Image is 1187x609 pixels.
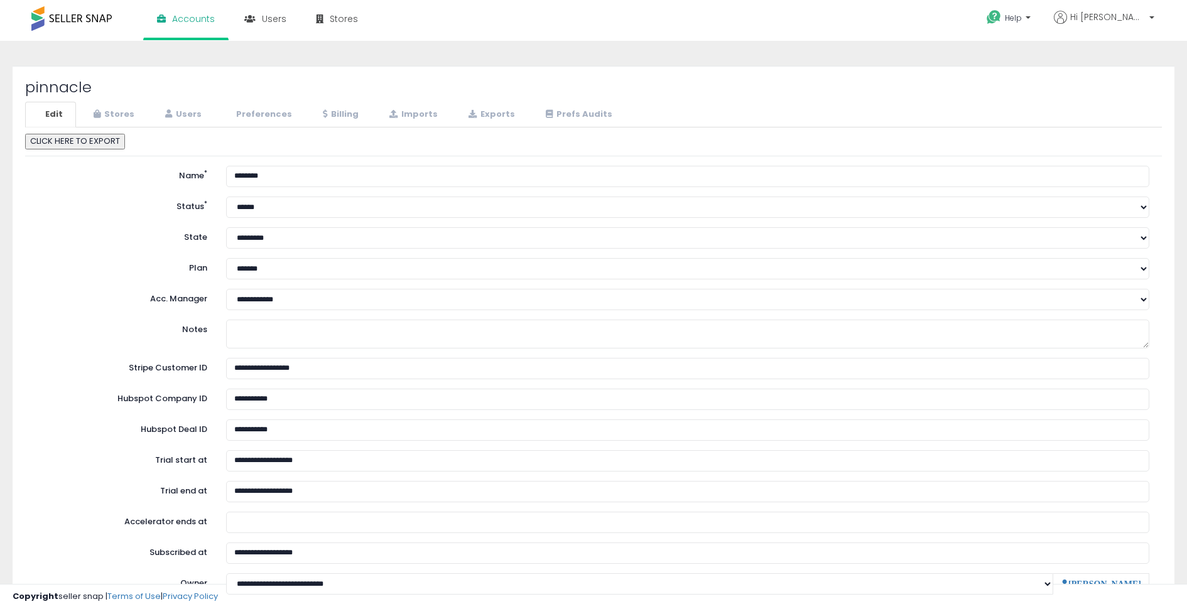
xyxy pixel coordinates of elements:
[1070,11,1146,23] span: Hi [PERSON_NAME]
[28,512,217,528] label: Accelerator ends at
[28,389,217,405] label: Hubspot Company ID
[28,358,217,374] label: Stripe Customer ID
[1005,13,1022,23] span: Help
[28,320,217,336] label: Notes
[1054,11,1154,39] a: Hi [PERSON_NAME]
[986,9,1002,25] i: Get Help
[28,542,217,559] label: Subscribed at
[28,450,217,466] label: Trial start at
[529,102,626,127] a: Prefs Audits
[25,102,76,127] a: Edit
[77,102,148,127] a: Stores
[163,590,218,602] a: Privacy Policy
[25,134,125,149] button: CLICK HERE TO EXPORT
[28,197,217,213] label: Status
[452,102,528,127] a: Exports
[373,102,451,127] a: Imports
[306,102,372,127] a: Billing
[28,227,217,244] label: State
[107,590,161,602] a: Terms of Use
[180,578,207,590] label: Owner
[1061,579,1141,588] a: [PERSON_NAME]
[13,591,218,603] div: seller snap | |
[172,13,215,25] span: Accounts
[262,13,286,25] span: Users
[13,590,58,602] strong: Copyright
[28,166,217,182] label: Name
[28,419,217,436] label: Hubspot Deal ID
[25,79,1162,95] h2: pinnacle
[330,13,358,25] span: Stores
[149,102,215,127] a: Users
[28,258,217,274] label: Plan
[28,289,217,305] label: Acc. Manager
[28,481,217,497] label: Trial end at
[216,102,305,127] a: Preferences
